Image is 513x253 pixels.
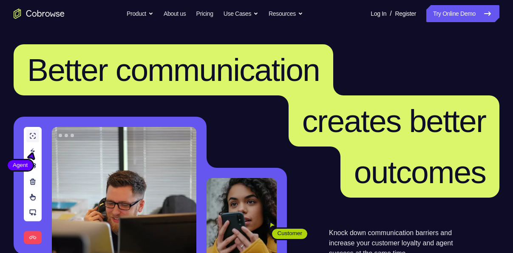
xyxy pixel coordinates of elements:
[395,5,416,22] a: Register
[390,9,391,19] span: /
[27,52,320,88] span: Better communication
[354,154,486,190] span: outcomes
[426,5,499,22] a: Try Online Demo
[196,5,213,22] a: Pricing
[14,9,65,19] a: Go to the home page
[224,5,258,22] button: Use Cases
[269,5,303,22] button: Resources
[371,5,386,22] a: Log In
[127,5,153,22] button: Product
[164,5,186,22] a: About us
[302,103,486,139] span: creates better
